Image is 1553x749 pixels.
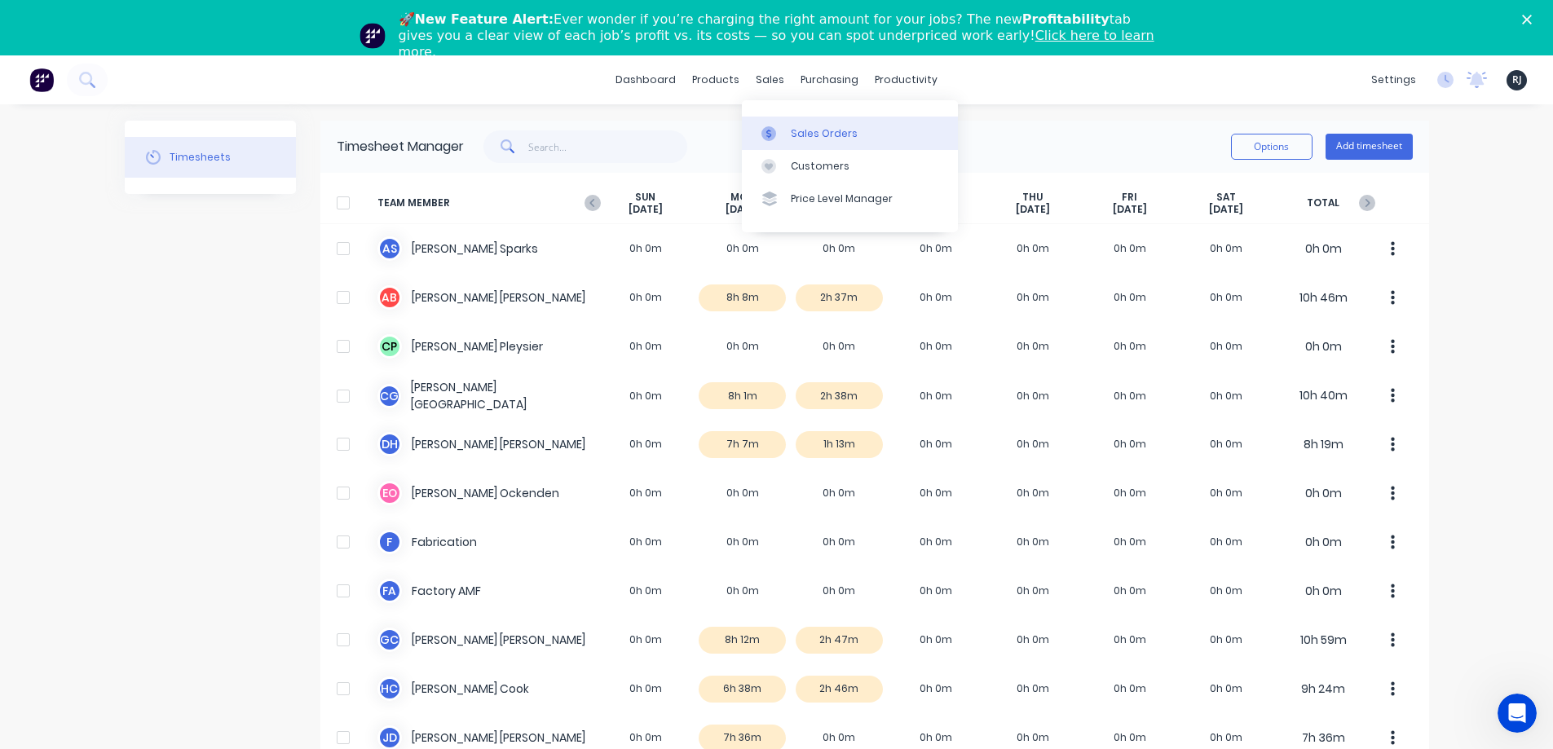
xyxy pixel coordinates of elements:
[415,11,554,27] b: New Feature Alert:
[684,68,748,92] div: products
[1016,203,1050,216] span: [DATE]
[1512,73,1522,87] span: RJ
[29,68,54,92] img: Factory
[1231,134,1313,160] button: Options
[1326,134,1413,160] button: Add timesheet
[528,130,687,163] input: Search...
[1498,694,1537,733] iframe: Intercom live chat
[791,192,893,206] div: Price Level Manager
[635,191,655,204] span: SUN
[726,203,760,216] span: [DATE]
[1216,191,1236,204] span: SAT
[1113,203,1147,216] span: [DATE]
[791,159,849,174] div: Customers
[1363,68,1424,92] div: settings
[399,28,1154,59] a: Click here to learn more.
[399,11,1168,60] div: 🚀 Ever wonder if you’re charging the right amount for your jobs? The new tab gives you a clear vi...
[1022,11,1110,27] b: Profitability
[742,183,958,215] a: Price Level Manager
[748,68,792,92] div: sales
[1275,191,1372,216] span: TOTAL
[360,23,386,49] img: Profile image for Team
[742,117,958,149] a: Sales Orders
[867,68,946,92] div: productivity
[792,68,867,92] div: purchasing
[125,137,296,178] button: Timesheets
[1022,191,1043,204] span: THU
[170,150,231,165] div: Timesheets
[607,68,684,92] a: dashboard
[337,137,464,156] div: Timesheet Manager
[791,126,858,141] div: Sales Orders
[1122,191,1137,204] span: FRI
[1209,203,1243,216] span: [DATE]
[1522,15,1538,24] div: Close
[742,150,958,183] a: Customers
[730,191,755,204] span: MON
[377,191,598,216] span: TEAM MEMBER
[629,203,663,216] span: [DATE]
